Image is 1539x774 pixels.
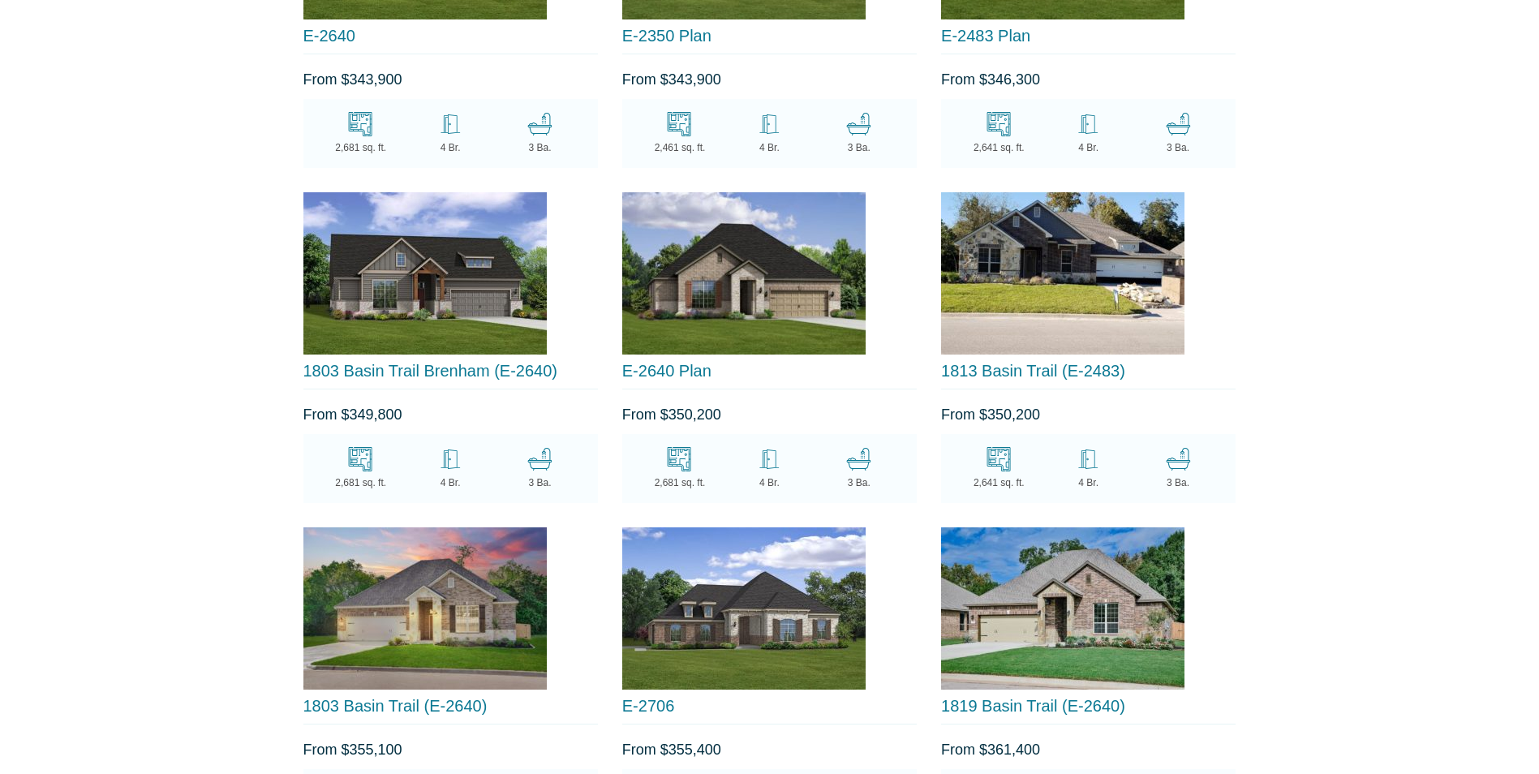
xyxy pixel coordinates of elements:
div: From $350,200 [941,404,1236,426]
a: 1819 Basin Trail (E-2640) [941,697,1125,715]
div: 2,461 sq. ft. [635,140,724,155]
div: 2,681 sq. ft. [316,475,406,490]
div: From $361,400 [941,739,1236,761]
div: 3 Ba. [1133,140,1223,155]
div: 4 Br. [1043,140,1133,155]
div: From $343,900 [622,69,917,91]
div: 3 Ba. [495,475,584,490]
a: E-2483 Plan [941,27,1030,45]
div: From $346,300 [941,69,1236,91]
a: E-2640 Plan [622,362,711,380]
div: 3 Ba. [815,475,904,490]
div: 3 Ba. [495,140,584,155]
div: From $349,800 [303,404,598,426]
a: 1813 Basin Trail (E-2483) [941,362,1125,380]
div: From $350,200 [622,404,917,426]
div: 2,641 sq. ft. [954,140,1043,155]
a: E-2640 [303,27,356,45]
a: E-2350 Plan [622,27,711,45]
div: 2,641 sq. ft. [954,475,1043,490]
div: 2,681 sq. ft. [635,475,724,490]
div: 2,681 sq. ft. [316,140,406,155]
div: 3 Ba. [1133,475,1223,490]
div: From $343,900 [303,69,598,91]
div: 4 Br. [724,475,814,490]
div: 4 Br. [724,140,814,155]
a: E-2706 [622,697,675,715]
div: 4 Br. [1043,475,1133,490]
div: 4 Br. [406,140,495,155]
a: 1803 Basin Trail (E-2640) [303,697,488,715]
div: 4 Br. [406,475,495,490]
div: From $355,400 [622,739,917,761]
a: 1803 Basin Trail Brenham (E-2640) [303,362,558,380]
div: From $355,100 [303,739,598,761]
div: 3 Ba. [815,140,904,155]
